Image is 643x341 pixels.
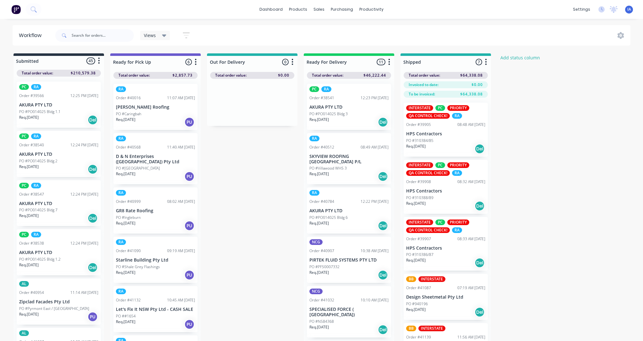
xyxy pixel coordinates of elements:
[31,183,41,188] div: RA
[19,109,61,115] p: PO #PO014025 Bldg 1.1
[113,133,198,185] div: RAOrder #4056811:40 AM [DATE]D & N Enterprises ([GEOGRAPHIC_DATA]) Pty LtdPO #[GEOGRAPHIC_DATA]Re...
[309,215,348,220] p: PO #PO014025 Bldg 6
[116,220,135,226] p: Req. [DATE]
[71,70,96,76] span: $210,579.38
[404,160,488,214] div: INTERSTATEPCPRIORITYQA CONTROL CHECK!RAOrder #3990808:32 AM [DATE]HPS ContractorsPO #310388/89Req...
[406,257,426,263] p: Req. [DATE]
[256,5,286,14] a: dashboard
[19,232,29,237] div: PC
[116,239,126,245] div: RA
[17,131,101,177] div: PCRAOrder #3854012:24 PM [DATE]AKURA PTY LTDPO #PO014025 Bldg 2Req.[DATE]Del
[19,306,89,311] p: PO #Pyrmont East / [GEOGRAPHIC_DATA]
[113,187,198,234] div: RAOrder #4099908:02 AM [DATE]GR8 Rate RoofingPO #IngleburnReq.[DATE]PU
[356,5,387,14] div: productivity
[19,115,39,120] p: Req. [DATE]
[31,84,41,90] div: RA
[309,171,329,177] p: Req. [DATE]
[184,171,194,181] div: PU
[378,325,388,335] div: Del
[19,192,44,197] div: Order #38547
[88,213,98,223] div: Del
[307,187,391,234] div: RAOrder #4078412:22 PM [DATE]AKURA PTY LTDPO #PO014025 Bldg 6Req.[DATE]Del
[475,144,485,154] div: Del
[457,236,485,242] div: 08:33 AM [DATE]
[418,326,445,331] div: INTERSTATE
[19,93,44,99] div: Order #39566
[113,84,198,130] div: RAOrder #4001611:07 AM [DATE][PERSON_NAME] RoofingPO #CaringbahReq.[DATE]PU
[88,263,98,273] div: Del
[11,5,21,14] img: Factory
[19,201,98,206] p: AKURA PTY LTD
[116,264,160,270] p: PO #Shale Grey Flashings
[471,82,483,88] span: $0.00
[116,199,141,204] div: Order #40999
[435,105,445,111] div: PC
[19,281,29,287] div: AL
[309,270,329,275] p: Req. [DATE]
[361,95,389,101] div: 12:23 PM [DATE]
[116,319,135,325] p: Req. [DATE]
[116,111,141,117] p: PO #Caringbah
[406,285,431,291] div: Order #41087
[184,270,194,280] div: PU
[406,170,450,176] div: QA CONTROL CHECK!
[447,105,469,111] div: PRIORITY
[19,330,29,336] div: AL
[435,219,445,225] div: PC
[215,73,247,78] span: Total order value:
[19,290,44,295] div: Order #40954
[19,213,39,219] p: Req. [DATE]
[309,264,340,270] p: PO #PFS0007332
[404,217,488,271] div: INTERSTATEPCPRIORITYQA CONTROL CHECK!RAOrder #3990708:33 AM [DATE]HPS ContractorsPO #310386/87Req...
[88,312,98,322] div: PU
[309,248,334,254] div: Order #40907
[361,199,389,204] div: 12:22 PM [DATE]
[406,195,433,201] p: PO #310388/89
[309,208,389,214] p: AKURA PTY LTD
[19,207,57,213] p: PO #PO014025 Bldg 7
[307,286,391,338] div: NCGOrder #4103210:10 AM [DATE]SPECIALISED FORCE ( [GEOGRAPHIC_DATA])PO #NS84368Req.[DATE]Del
[116,313,136,319] p: PO ##1654
[19,257,61,262] p: PO #PO014025 Bldg 1.2
[116,117,135,122] p: Req. [DATE]
[116,215,141,220] p: PO #Ingleburn
[406,122,431,127] div: Order #39905
[378,117,388,127] div: Del
[378,221,388,231] div: Del
[409,91,435,97] span: To be invoiced:
[19,262,39,268] p: Req. [DATE]
[116,144,141,150] div: Order #40568
[184,319,194,329] div: PU
[328,5,356,14] div: purchasing
[172,73,193,78] span: $2,857.73
[447,219,469,225] div: PRIORITY
[406,326,416,331] div: BB
[406,307,426,312] p: Req. [DATE]
[363,73,386,78] span: $46,222.44
[309,154,389,165] p: SKYVIEW ROOFING [GEOGRAPHIC_DATA] P/L
[475,258,485,268] div: Del
[286,5,310,14] div: products
[406,227,450,233] div: QA CONTROL CHECK!
[17,82,101,128] div: PCRAOrder #3956612:25 PM [DATE]AKURA PTY LTDPO #PO014025 Bldg 1.1Req.[DATE]Del
[406,113,450,119] div: QA CONTROL CHECK!
[307,133,391,185] div: RAOrder #4051208:49 AM [DATE]SKYVIEW ROOFING [GEOGRAPHIC_DATA] P/LPO #Villawood WHS 3Req.[DATE]Del
[447,162,469,168] div: PRIORITY
[361,144,389,150] div: 08:49 AM [DATE]
[406,295,485,300] p: Design Sheetmetal Pty Ltd
[116,297,141,303] div: Order #41132
[309,297,334,303] div: Order #41032
[418,276,445,282] div: INTERSTATE
[70,142,98,148] div: 12:24 PM [DATE]
[167,199,195,204] div: 08:02 AM [DATE]
[309,190,319,196] div: RA
[409,73,440,78] span: Total order value:
[184,221,194,231] div: PU
[406,105,433,111] div: INTERSTATE
[309,95,334,101] div: Order #38541
[19,142,44,148] div: Order #38540
[309,324,329,330] p: Req. [DATE]
[309,319,334,324] p: PO #NS84368
[309,86,319,92] div: PC
[361,297,389,303] div: 10:10 AM [DATE]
